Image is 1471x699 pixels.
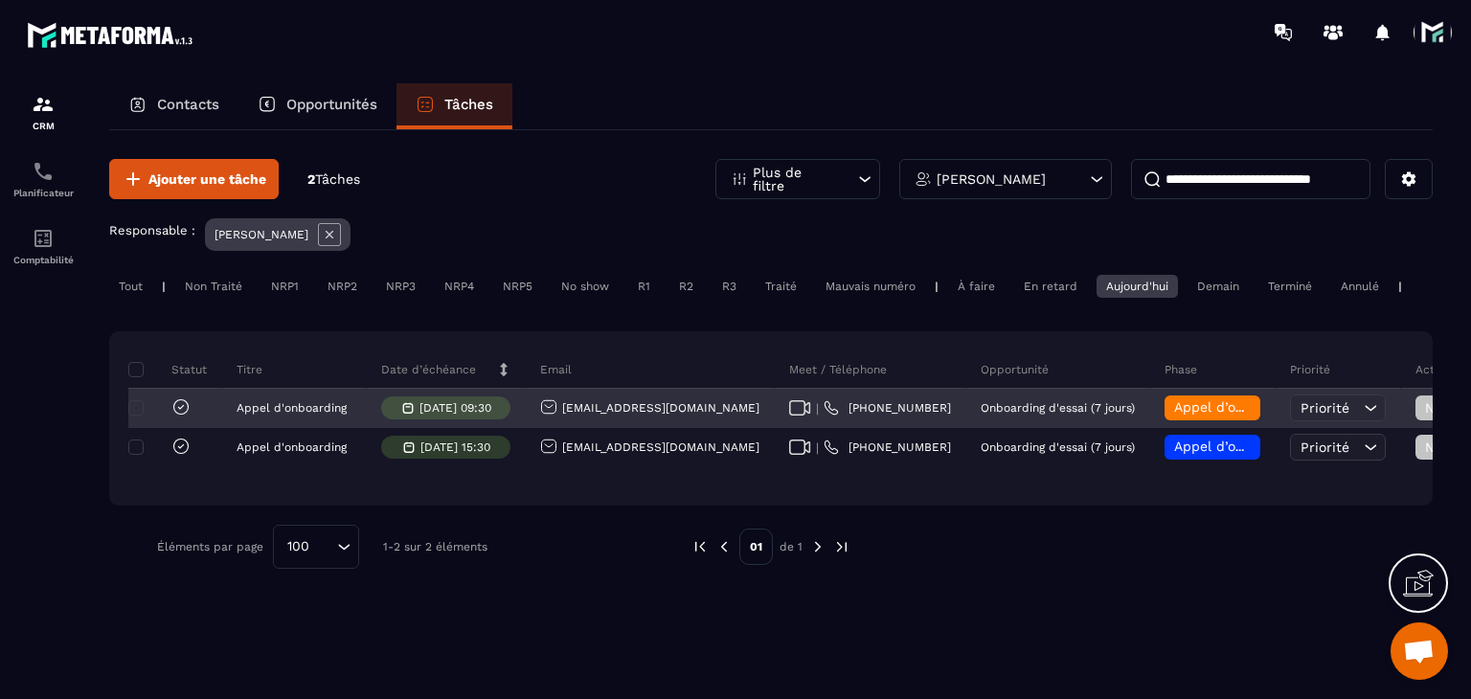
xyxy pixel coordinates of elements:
[27,17,199,53] img: logo
[715,538,733,555] img: prev
[809,538,826,555] img: next
[133,362,207,377] p: Statut
[419,401,491,415] p: [DATE] 09:30
[286,96,377,113] p: Opportunités
[5,146,81,213] a: schedulerschedulerPlanificateur
[1391,622,1448,680] div: Ouvrir le chat
[1014,275,1087,298] div: En retard
[713,275,746,298] div: R3
[981,440,1135,454] p: Onboarding d'essai (7 jours)
[1097,275,1178,298] div: Aujourd'hui
[175,275,252,298] div: Non Traité
[383,540,487,553] p: 1-2 sur 2 éléments
[1301,440,1349,455] span: Priorité
[237,362,262,377] p: Titre
[5,213,81,280] a: accountantaccountantComptabilité
[552,275,619,298] div: No show
[1174,399,1366,415] span: Appel d’onboarding terminée
[816,275,925,298] div: Mauvais numéro
[981,362,1049,377] p: Opportunité
[281,536,316,557] span: 100
[691,538,709,555] img: prev
[316,536,332,557] input: Search for option
[833,538,850,555] img: next
[739,529,773,565] p: 01
[307,170,360,189] p: 2
[32,227,55,250] img: accountant
[5,255,81,265] p: Comptabilité
[935,280,939,293] p: |
[824,400,951,416] a: [PHONE_NUMBER]
[109,223,195,237] p: Responsable :
[628,275,660,298] div: R1
[376,275,425,298] div: NRP3
[444,96,493,113] p: Tâches
[789,362,887,377] p: Meet / Téléphone
[396,83,512,129] a: Tâches
[315,171,360,187] span: Tâches
[32,93,55,116] img: formation
[1301,400,1349,416] span: Priorité
[981,401,1135,415] p: Onboarding d'essai (7 jours)
[32,160,55,183] img: scheduler
[948,275,1005,298] div: À faire
[109,83,238,129] a: Contacts
[493,275,542,298] div: NRP5
[669,275,703,298] div: R2
[109,275,152,298] div: Tout
[261,275,308,298] div: NRP1
[1398,280,1402,293] p: |
[1165,362,1197,377] p: Phase
[157,540,263,553] p: Éléments par page
[237,401,347,415] p: Appel d'onboarding
[1290,362,1330,377] p: Priorité
[1174,439,1355,454] span: Appel d’onboarding planifié
[238,83,396,129] a: Opportunités
[420,440,490,454] p: [DATE] 15:30
[215,228,308,241] p: [PERSON_NAME]
[1415,362,1451,377] p: Action
[162,280,166,293] p: |
[1188,275,1249,298] div: Demain
[816,440,819,455] span: |
[1258,275,1322,298] div: Terminé
[148,169,266,189] span: Ajouter une tâche
[318,275,367,298] div: NRP2
[273,525,359,569] div: Search for option
[780,539,803,554] p: de 1
[753,166,837,192] p: Plus de filtre
[1331,275,1389,298] div: Annulé
[540,362,572,377] p: Email
[157,96,219,113] p: Contacts
[5,79,81,146] a: formationformationCRM
[5,188,81,198] p: Planificateur
[109,159,279,199] button: Ajouter une tâche
[937,172,1046,186] p: [PERSON_NAME]
[816,401,819,416] span: |
[237,440,347,454] p: Appel d'onboarding
[756,275,806,298] div: Traité
[5,121,81,131] p: CRM
[381,362,476,377] p: Date d’échéance
[435,275,484,298] div: NRP4
[824,440,951,455] a: [PHONE_NUMBER]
